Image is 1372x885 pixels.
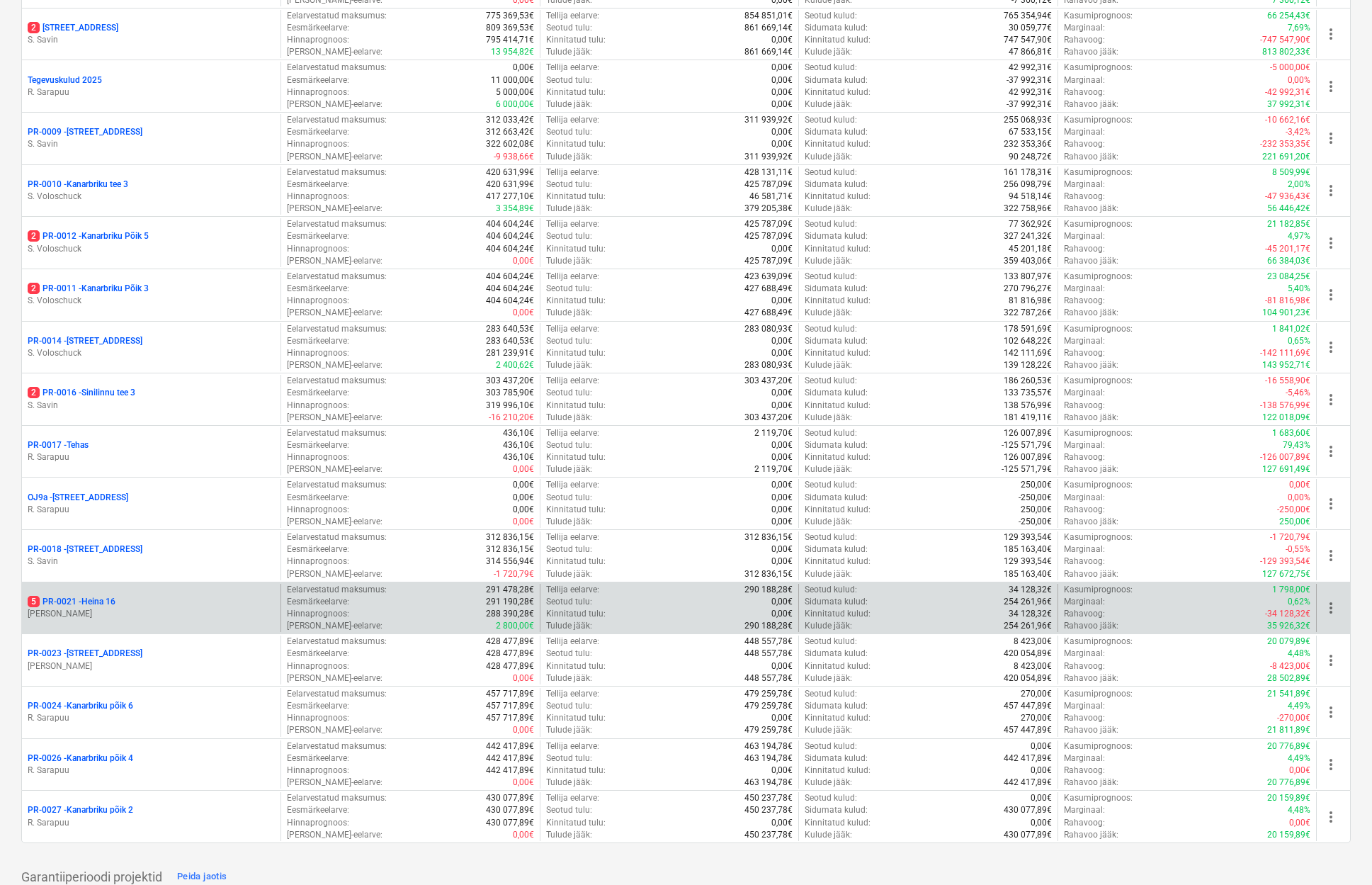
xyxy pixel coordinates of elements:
p: 0,00€ [771,295,793,307]
p: 2,00% [1288,179,1310,191]
p: Kasumiprognoos : [1064,62,1133,74]
p: Kinnitatud kulud : [805,191,871,203]
p: 30 059,77€ [1009,22,1052,34]
p: 283 080,93€ [744,323,793,335]
p: S. Savin [28,138,275,150]
p: Eelarvestatud maksumus : [287,323,387,335]
p: PR-0010 - Kanarbriku tee 3 [28,179,128,191]
div: PR-0026 -Kanarbriku põik 4R. Sarapuu [28,752,275,777]
p: R. Sarapuu [28,817,275,829]
p: 427 688,49€ [744,283,793,295]
p: PR-0021 - Heina 16 [28,596,115,608]
p: Marginaal : [1064,74,1105,86]
p: 428 131,11€ [744,167,793,179]
p: 90 248,72€ [1009,151,1052,163]
p: 420 631,99€ [486,179,534,191]
p: PR-0023 - [STREET_ADDRESS] [28,648,142,660]
p: PR-0017 - Tehas [28,439,89,451]
p: 0,00€ [771,34,793,46]
p: 142 111,69€ [1004,347,1052,359]
p: Tulude jääk : [546,46,592,58]
p: 6 000,00€ [496,98,534,111]
p: Tellija eelarve : [546,114,599,126]
p: 4,97% [1288,230,1310,242]
div: 5PR-0021 -Heina 16[PERSON_NAME] [28,596,275,620]
p: Tulude jääk : [546,151,592,163]
p: Kinnitatud tulu : [546,243,606,255]
p: 3 354,89€ [496,203,534,215]
p: 21 182,85€ [1267,218,1310,230]
p: Seotud tulu : [546,74,592,86]
p: PR-0012 - Kanarbriku Põik 5 [28,230,149,242]
p: 42 992,31€ [1009,86,1052,98]
p: Kasumiprognoos : [1064,114,1133,126]
p: 221 691,20€ [1262,151,1310,163]
p: Kinnitatud tulu : [546,34,606,46]
p: 311 939,92€ [744,114,793,126]
p: Kulude jääk : [805,151,852,163]
p: Rahavoog : [1064,243,1105,255]
p: -3,42% [1286,126,1310,138]
p: OJ9a - [STREET_ADDRESS] [28,492,128,504]
p: 256 098,79€ [1004,179,1052,191]
p: 37 992,31€ [1267,98,1310,111]
p: Rahavoo jääk : [1064,307,1118,319]
p: Kinnitatud kulud : [805,347,871,359]
p: 0,00% [1288,74,1310,86]
p: Marginaal : [1064,22,1105,34]
p: -37 992,31€ [1007,98,1052,111]
p: 283 640,53€ [486,323,534,335]
p: 47 866,81€ [1009,46,1052,58]
p: Seotud kulud : [805,323,857,335]
p: R. Sarapuu [28,765,275,777]
span: more_vert [1322,547,1339,564]
p: Eesmärkeelarve : [287,283,349,295]
span: more_vert [1322,182,1339,199]
p: Tulude jääk : [546,203,592,215]
p: Eesmärkeelarve : [287,335,349,347]
p: Eesmärkeelarve : [287,179,349,191]
p: 322 787,26€ [1004,307,1052,319]
span: more_vert [1322,495,1339,512]
p: -47 936,43€ [1265,191,1310,203]
p: Rahavoo jääk : [1064,151,1118,163]
p: Seotud kulud : [805,271,857,283]
p: 0,00€ [771,347,793,359]
p: Seotud tulu : [546,179,592,191]
p: 427 688,49€ [744,307,793,319]
span: more_vert [1322,26,1339,43]
p: Eelarvestatud maksumus : [287,10,387,22]
p: 312 663,42€ [486,126,534,138]
p: Hinnaprognoos : [287,243,349,255]
span: more_vert [1322,704,1339,721]
span: more_vert [1322,235,1339,252]
div: PR-0010 -Kanarbriku tee 3S. Voloschuck [28,179,275,203]
p: R. Sarapuu [28,504,275,516]
p: Seotud kulud : [805,62,857,74]
p: Hinnaprognoos : [287,191,349,203]
p: 11 000,00€ [491,74,534,86]
p: Seotud tulu : [546,22,592,34]
p: [PERSON_NAME]-eelarve : [287,307,382,319]
p: 425 787,09€ [744,179,793,191]
div: Peida jaotis [177,869,227,885]
p: Rahavoo jääk : [1064,255,1118,267]
p: 104 901,23€ [1262,307,1310,319]
p: 56 446,42€ [1267,203,1310,215]
p: 423 639,09€ [744,271,793,283]
p: 0,00€ [771,98,793,111]
p: 270 796,27€ [1004,283,1052,295]
p: S. Voloschuck [28,347,275,359]
p: -37 992,31€ [1007,74,1052,86]
p: 311 939,92€ [744,151,793,163]
p: 67 533,15€ [1009,126,1052,138]
span: more_vert [1322,339,1339,356]
p: [PERSON_NAME] [28,608,275,620]
p: 283 640,53€ [486,335,534,347]
div: PR-0024 -Kanarbriku põik 6R. Sarapuu [28,700,275,724]
p: Marginaal : [1064,126,1105,138]
p: Sidumata kulud : [805,179,868,191]
p: 2 400,62€ [496,359,534,371]
p: 0,00€ [513,62,534,74]
p: 232 353,36€ [1004,138,1052,150]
